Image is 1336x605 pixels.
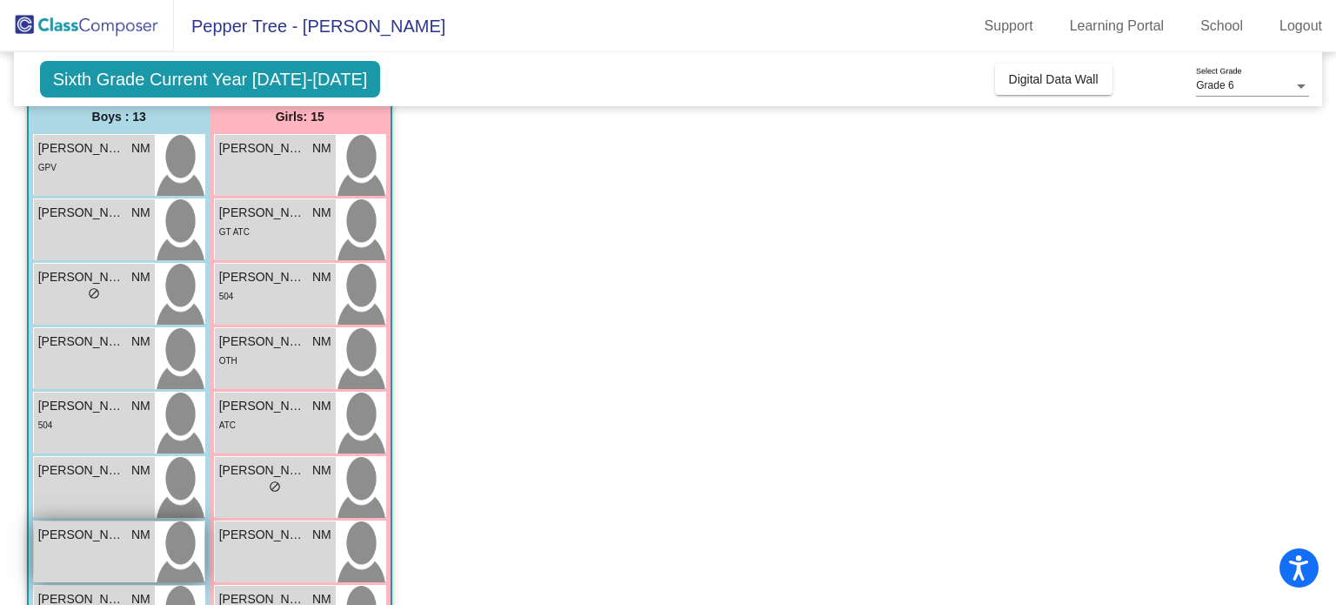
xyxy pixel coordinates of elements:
[219,227,250,237] span: GT ATC
[219,204,306,222] span: [PERSON_NAME]
[312,204,331,222] span: NM
[1266,12,1336,40] a: Logout
[219,292,234,301] span: 504
[38,461,125,480] span: [PERSON_NAME]
[219,333,306,351] span: [PERSON_NAME]
[131,397,150,415] span: NM
[269,481,281,493] span: do_not_disturb_alt
[312,526,331,544] span: NM
[131,204,150,222] span: NM
[131,139,150,158] span: NM
[38,526,125,544] span: [PERSON_NAME]
[1056,12,1179,40] a: Learning Portal
[312,461,331,480] span: NM
[995,64,1112,95] button: Digital Data Wall
[219,356,237,366] span: OTH
[219,526,306,544] span: [PERSON_NAME]
[312,268,331,286] span: NM
[210,99,391,134] div: Girls: 15
[38,397,125,415] span: [PERSON_NAME]
[219,397,306,415] span: [PERSON_NAME]
[174,12,445,40] span: Pepper Tree - [PERSON_NAME]
[40,61,381,97] span: Sixth Grade Current Year [DATE]-[DATE]
[131,461,150,480] span: NM
[88,287,100,299] span: do_not_disturb_alt
[38,163,57,172] span: GPV
[219,420,236,430] span: ATC
[219,461,306,480] span: [PERSON_NAME]
[131,526,150,544] span: NM
[29,99,210,134] div: Boys : 13
[219,139,306,158] span: [PERSON_NAME]
[971,12,1047,40] a: Support
[38,333,125,351] span: [PERSON_NAME]
[38,139,125,158] span: [PERSON_NAME]
[131,333,150,351] span: NM
[1196,79,1233,91] span: Grade 6
[312,397,331,415] span: NM
[38,268,125,286] span: [PERSON_NAME] Del [PERSON_NAME]
[219,268,306,286] span: [PERSON_NAME]
[1009,72,1099,86] span: Digital Data Wall
[38,420,53,430] span: 504
[131,268,150,286] span: NM
[312,333,331,351] span: NM
[38,204,125,222] span: [PERSON_NAME]
[312,139,331,158] span: NM
[1186,12,1257,40] a: School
